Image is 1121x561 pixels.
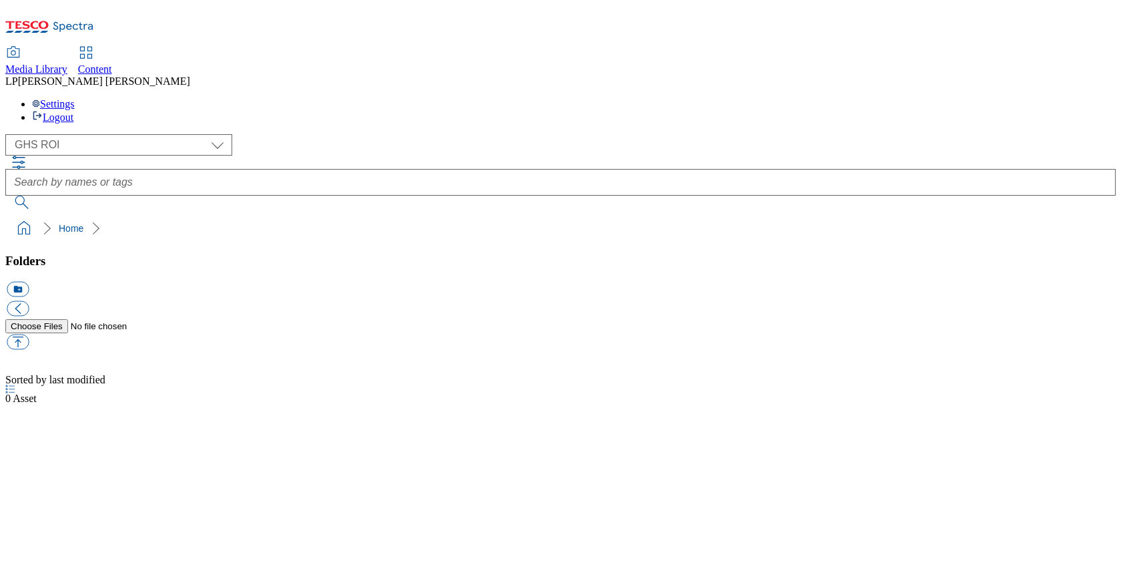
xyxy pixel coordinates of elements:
a: Content [78,47,112,75]
span: Content [78,63,112,75]
a: Settings [32,98,75,110]
span: Media Library [5,63,67,75]
a: Media Library [5,47,67,75]
a: home [13,218,35,239]
span: LP [5,75,18,87]
span: Sorted by last modified [5,374,105,385]
input: Search by names or tags [5,169,1116,196]
span: Asset [5,393,37,404]
nav: breadcrumb [5,216,1116,241]
span: 0 [5,393,13,404]
a: Home [59,223,83,234]
h3: Folders [5,254,1116,268]
span: [PERSON_NAME] [PERSON_NAME] [18,75,190,87]
a: Logout [32,112,73,123]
